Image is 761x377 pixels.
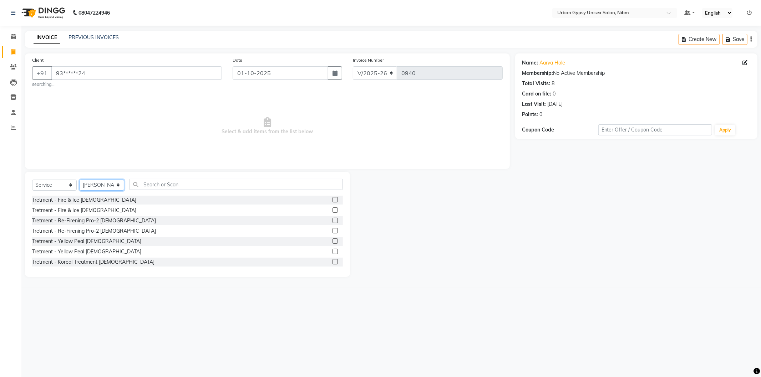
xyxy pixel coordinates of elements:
div: Last Visit: [522,100,546,108]
div: Points: [522,111,538,118]
div: Tretment - Fire & Ice [DEMOGRAPHIC_DATA] [32,196,136,204]
button: Create New [679,34,720,45]
div: No Active Membership [522,69,750,77]
div: Membership: [522,69,553,77]
div: Tretment - Koreal Treatment [DEMOGRAPHIC_DATA] [32,258,154,266]
span: Select & add items from the list below [32,91,503,162]
div: Coupon Code [522,126,598,134]
div: Tretment - Fire & Ice [DEMOGRAPHIC_DATA] [32,207,136,214]
div: Total Visits: [522,80,551,87]
input: Search or Scan [130,179,343,190]
div: Tretment - Re-Firening Pro-2 [DEMOGRAPHIC_DATA] [32,217,156,224]
b: 08047224946 [78,3,110,23]
label: Date [233,57,242,63]
small: searching... [32,81,222,88]
button: Save [722,34,747,45]
input: Enter Offer / Coupon Code [598,124,712,135]
input: Search by Name/Mobile/Email/Code [51,66,222,80]
label: Invoice Number [353,57,384,63]
div: Tretment - Yellow Peal [DEMOGRAPHIC_DATA] [32,238,141,245]
div: Card on file: [522,90,552,98]
div: 0 [540,111,543,118]
a: Aarya Hole [540,59,565,67]
div: 0 [553,90,556,98]
a: INVOICE [34,31,60,44]
div: Tretment - Re-Firening Pro-2 [DEMOGRAPHIC_DATA] [32,227,156,235]
div: [DATE] [548,100,563,108]
label: Client [32,57,44,63]
img: logo [18,3,67,23]
div: Tretment - Yellow Peal [DEMOGRAPHIC_DATA] [32,248,141,255]
a: PREVIOUS INVOICES [69,34,119,41]
div: 8 [552,80,555,87]
div: Name: [522,59,538,67]
button: Apply [715,125,735,135]
button: +91 [32,66,52,80]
